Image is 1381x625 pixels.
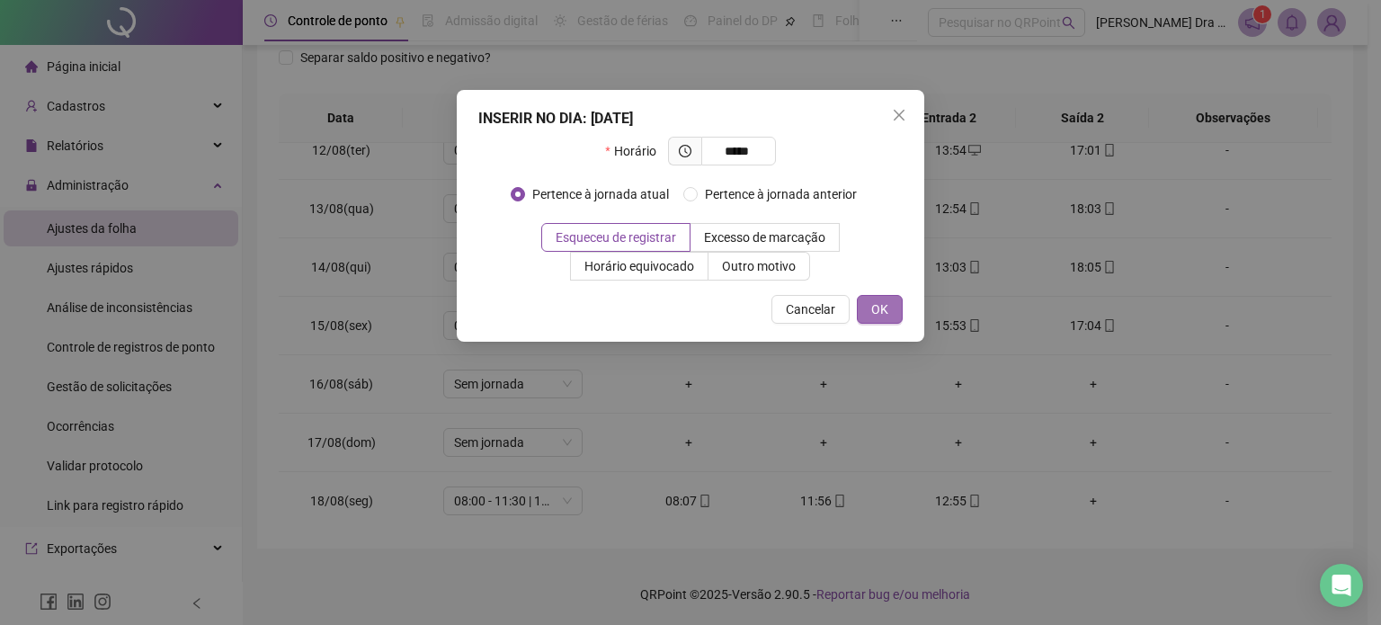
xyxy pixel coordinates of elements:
[871,299,888,319] span: OK
[478,108,903,129] div: INSERIR NO DIA : [DATE]
[892,108,906,122] span: close
[605,137,667,165] label: Horário
[556,230,676,245] span: Esqueceu de registrar
[885,101,913,129] button: Close
[722,259,796,273] span: Outro motivo
[584,259,694,273] span: Horário equivocado
[525,184,676,204] span: Pertence à jornada atual
[698,184,864,204] span: Pertence à jornada anterior
[679,145,691,157] span: clock-circle
[786,299,835,319] span: Cancelar
[704,230,825,245] span: Excesso de marcação
[771,295,850,324] button: Cancelar
[1320,564,1363,607] div: Open Intercom Messenger
[857,295,903,324] button: OK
